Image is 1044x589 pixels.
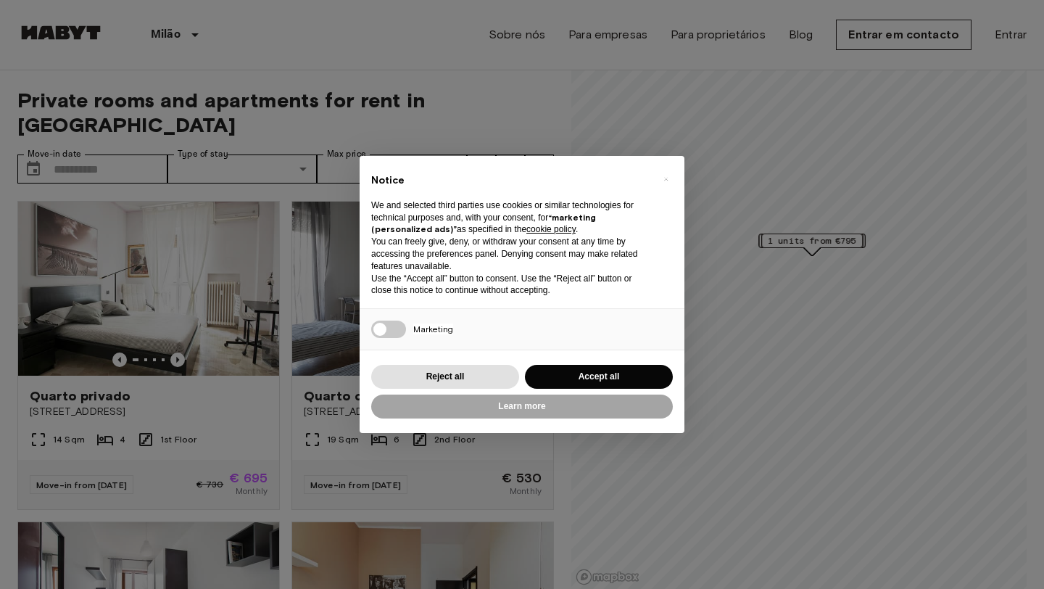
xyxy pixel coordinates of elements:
strong: “marketing (personalized ads)” [371,212,596,235]
button: Accept all [525,365,673,389]
span: Marketing [413,324,453,334]
p: We and selected third parties use cookies or similar technologies for technical purposes and, wit... [371,199,650,236]
span: × [663,170,668,188]
button: Close this notice [654,168,677,191]
button: Reject all [371,365,519,389]
a: cookie policy [526,224,576,234]
p: You can freely give, deny, or withdraw your consent at any time by accessing the preferences pane... [371,236,650,272]
p: Use the “Accept all” button to consent. Use the “Reject all” button or close this notice to conti... [371,273,650,297]
button: Learn more [371,395,673,419]
h2: Notice [371,173,650,188]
